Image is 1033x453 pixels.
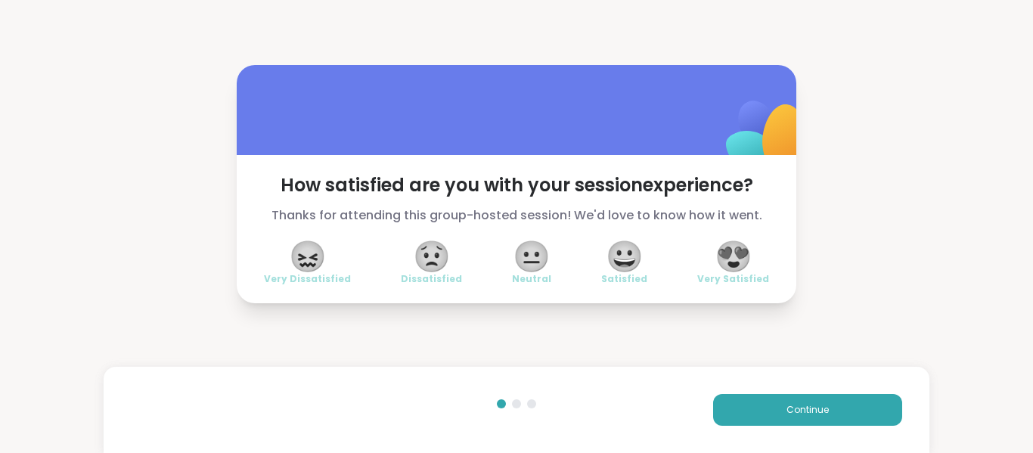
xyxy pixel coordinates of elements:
span: Very Dissatisfied [264,273,351,285]
span: Continue [786,403,829,417]
span: 😖 [289,243,327,270]
img: ShareWell Logomark [690,61,841,212]
button: Continue [713,394,902,426]
span: How satisfied are you with your session experience? [264,173,769,197]
span: Neutral [512,273,551,285]
span: 😟 [413,243,451,270]
span: 😀 [606,243,644,270]
span: 😐 [513,243,551,270]
span: Thanks for attending this group-hosted session! We'd love to know how it went. [264,206,769,225]
span: 😍 [715,243,752,270]
span: Dissatisfied [401,273,462,285]
span: Satisfied [601,273,647,285]
span: Very Satisfied [697,273,769,285]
